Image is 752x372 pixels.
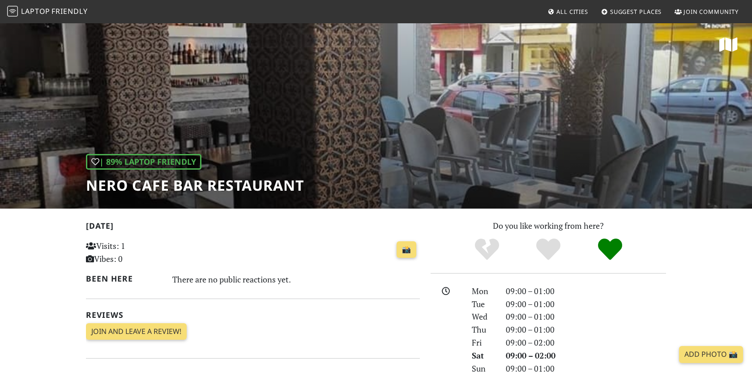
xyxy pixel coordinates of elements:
div: Thu [466,323,500,336]
div: 09:00 – 01:00 [500,310,671,323]
span: All Cities [556,8,588,16]
p: Do you like working from here? [431,219,666,232]
div: No [456,237,518,262]
img: LaptopFriendly [7,6,18,17]
div: 09:00 – 02:00 [500,336,671,349]
h1: Nero Cafe Bar Restaurant [86,177,304,194]
div: Mon [466,285,500,298]
h2: [DATE] [86,221,420,234]
p: Visits: 1 Vibes: 0 [86,239,190,265]
h2: Been here [86,274,162,283]
div: 09:00 – 02:00 [500,349,671,362]
div: There are no public reactions yet. [172,272,420,286]
div: Sat [466,349,500,362]
div: | 89% Laptop Friendly [86,154,201,170]
div: 09:00 – 01:00 [500,285,671,298]
a: LaptopFriendly LaptopFriendly [7,4,88,20]
span: Join Community [684,8,739,16]
span: Friendly [51,6,87,16]
a: Join and leave a review! [86,323,187,340]
span: Laptop [21,6,50,16]
a: 📸 [397,241,416,258]
div: Wed [466,310,500,323]
a: Add Photo 📸 [679,346,743,363]
div: 09:00 – 01:00 [500,298,671,311]
div: Fri [466,336,500,349]
div: 09:00 – 01:00 [500,323,671,336]
a: Suggest Places [598,4,666,20]
a: Join Community [671,4,742,20]
span: Suggest Places [610,8,662,16]
div: Yes [517,237,579,262]
div: Tue [466,298,500,311]
a: All Cities [544,4,592,20]
div: Definitely! [579,237,641,262]
h2: Reviews [86,310,420,320]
